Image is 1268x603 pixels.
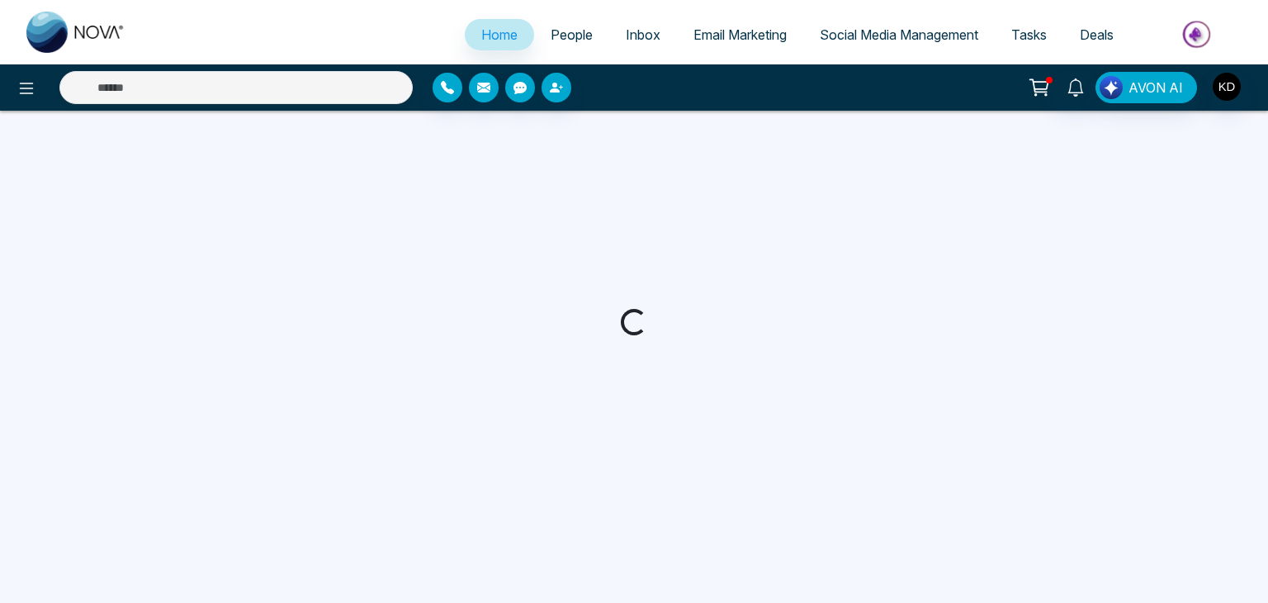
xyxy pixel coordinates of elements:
a: People [534,19,609,50]
span: AVON AI [1128,78,1183,97]
a: Social Media Management [803,19,995,50]
img: Market-place.gif [1138,16,1258,53]
img: Nova CRM Logo [26,12,125,53]
span: Home [481,26,518,43]
span: Tasks [1011,26,1047,43]
a: Email Marketing [677,19,803,50]
a: Home [465,19,534,50]
a: Tasks [995,19,1063,50]
img: Lead Flow [1100,76,1123,99]
span: Social Media Management [820,26,978,43]
a: Inbox [609,19,677,50]
a: Deals [1063,19,1130,50]
img: User Avatar [1213,73,1241,101]
span: Deals [1080,26,1114,43]
button: AVON AI [1095,72,1197,103]
span: Inbox [626,26,660,43]
span: Email Marketing [693,26,787,43]
span: People [551,26,593,43]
